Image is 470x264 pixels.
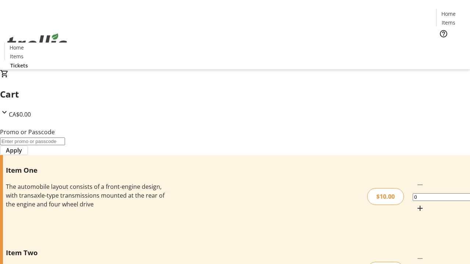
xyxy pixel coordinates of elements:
[10,62,28,69] span: Tickets
[437,19,460,26] a: Items
[6,146,22,155] span: Apply
[442,19,455,26] span: Items
[9,110,31,118] span: CA$0.00
[5,44,28,51] a: Home
[10,44,24,51] span: Home
[4,62,34,69] a: Tickets
[436,26,451,41] button: Help
[6,165,166,175] h3: Item One
[442,43,460,50] span: Tickets
[441,10,456,18] span: Home
[10,52,23,60] span: Items
[367,188,404,205] div: $10.00
[6,182,166,209] div: The automobile layout consists of a front-engine design, with transaxle-type transmissions mounte...
[413,201,427,216] button: Increment by one
[4,25,70,62] img: Orient E2E Organization q9zma5UAMd's Logo
[437,10,460,18] a: Home
[5,52,28,60] a: Items
[436,43,466,50] a: Tickets
[6,247,166,258] h3: Item Two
